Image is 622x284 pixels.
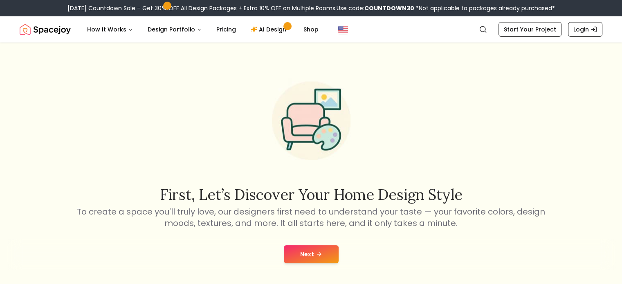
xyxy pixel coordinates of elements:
[259,69,364,173] img: Start Style Quiz Illustration
[20,16,602,42] nav: Global
[414,4,555,12] span: *Not applicable to packages already purchased*
[67,4,555,12] div: [DATE] Countdown Sale – Get 30% OFF All Design Packages + Extra 10% OFF on Multiple Rooms.
[81,21,325,38] nav: Main
[20,21,71,38] img: Spacejoy Logo
[337,4,414,12] span: Use code:
[364,4,414,12] b: COUNTDOWN30
[338,25,348,34] img: United States
[76,206,547,229] p: To create a space you'll truly love, our designers first need to understand your taste — your fav...
[284,245,339,263] button: Next
[210,21,243,38] a: Pricing
[141,21,208,38] button: Design Portfolio
[81,21,139,38] button: How It Works
[20,21,71,38] a: Spacejoy
[568,22,602,37] a: Login
[297,21,325,38] a: Shop
[244,21,295,38] a: AI Design
[498,22,561,37] a: Start Your Project
[76,186,547,203] h2: First, let’s discover your home design style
